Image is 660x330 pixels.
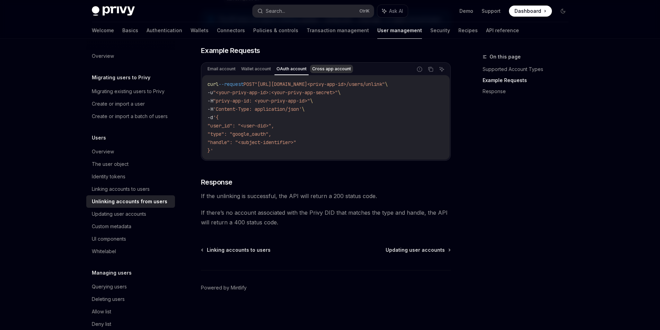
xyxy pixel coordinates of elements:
[255,81,385,87] span: "[URL][DOMAIN_NAME]<privy-app-id>/users/unlink"
[557,6,569,17] button: Toggle dark mode
[490,53,521,61] span: On this page
[92,134,106,142] h5: Users
[386,247,450,253] a: Updating user accounts
[208,131,271,137] span: "type": "google_oauth",
[359,8,370,14] span: Ctrl K
[122,22,138,39] a: Basics
[208,148,213,154] span: }'
[86,158,175,170] a: The user object
[92,197,167,206] div: Unlinking accounts from users
[92,185,150,193] div: Linking accounts to users
[207,247,271,253] span: Linking accounts to users
[92,87,165,96] div: Migrating existing users to Privy
[86,50,175,62] a: Overview
[486,22,519,39] a: API reference
[201,208,451,227] span: If there’s no account associated with the Privy DID that matches the type and handle, the API wil...
[483,86,574,97] a: Response
[302,106,305,112] span: \
[208,81,219,87] span: curl
[92,222,131,231] div: Custom metadata
[208,106,213,112] span: -H
[483,75,574,86] a: Example Requests
[208,98,213,104] span: -H
[86,245,175,258] a: Whitelabel
[92,6,135,16] img: dark logo
[253,22,298,39] a: Policies & controls
[377,5,408,17] button: Ask AI
[92,210,146,218] div: Updating user accounts
[86,293,175,305] a: Deleting users
[386,247,445,253] span: Updating user accounts
[219,81,244,87] span: --request
[92,148,114,156] div: Overview
[86,183,175,195] a: Linking accounts to users
[459,8,473,15] a: Demo
[86,208,175,220] a: Updating user accounts
[147,22,182,39] a: Authentication
[92,235,126,243] div: UI components
[253,5,374,17] button: Search...CtrlK
[213,114,219,121] span: '{
[92,320,111,328] div: Deny list
[92,160,129,168] div: The user object
[86,280,175,293] a: Querying users
[92,269,132,277] h5: Managing users
[509,6,552,17] a: Dashboard
[338,89,341,96] span: \
[213,106,302,112] span: 'Content-Type: application/json'
[92,112,168,121] div: Create or import a batch of users
[92,22,114,39] a: Welcome
[239,65,273,73] div: Wallet account
[483,64,574,75] a: Supported Account Types
[217,22,245,39] a: Connectors
[437,65,446,74] button: Ask AI
[201,177,232,187] span: Response
[86,98,175,110] a: Create or import a user
[274,65,309,73] div: OAuth account
[92,52,114,60] div: Overview
[92,283,127,291] div: Querying users
[458,22,478,39] a: Recipes
[430,22,450,39] a: Security
[92,172,125,181] div: Identity tokens
[208,123,274,129] span: "user_id": "<user-did>",
[213,98,310,104] span: "privy-app-id: <your-privy-app-id>"
[426,65,435,74] button: Copy the contents from the code block
[201,191,451,201] span: If the unlinking is successful, the API will return a 200 status code.
[92,247,116,256] div: Whitelabel
[201,46,260,55] span: Example Requests
[266,7,285,15] div: Search...
[415,65,424,74] button: Report incorrect code
[208,114,213,121] span: -d
[86,220,175,233] a: Custom metadata
[92,307,111,316] div: Allow list
[482,8,501,15] a: Support
[86,110,175,123] a: Create or import a batch of users
[310,65,353,73] div: Cross app account
[92,73,150,82] h5: Migrating users to Privy
[92,295,125,303] div: Deleting users
[310,98,313,104] span: \
[86,305,175,318] a: Allow list
[205,65,238,73] div: Email account
[208,89,213,96] span: -u
[389,8,403,15] span: Ask AI
[86,85,175,98] a: Migrating existing users to Privy
[514,8,541,15] span: Dashboard
[385,81,388,87] span: \
[244,81,255,87] span: POST
[377,22,422,39] a: User management
[86,233,175,245] a: UI components
[202,247,271,253] a: Linking accounts to users
[92,100,145,108] div: Create or import a user
[86,195,175,208] a: Unlinking accounts from users
[191,22,209,39] a: Wallets
[307,22,369,39] a: Transaction management
[201,284,247,291] a: Powered by Mintlify
[213,89,338,96] span: "<your-privy-app-id>:<your-privy-app-secret>"
[86,145,175,158] a: Overview
[208,139,296,145] span: "handle": "<subject-identifier>"
[86,170,175,183] a: Identity tokens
